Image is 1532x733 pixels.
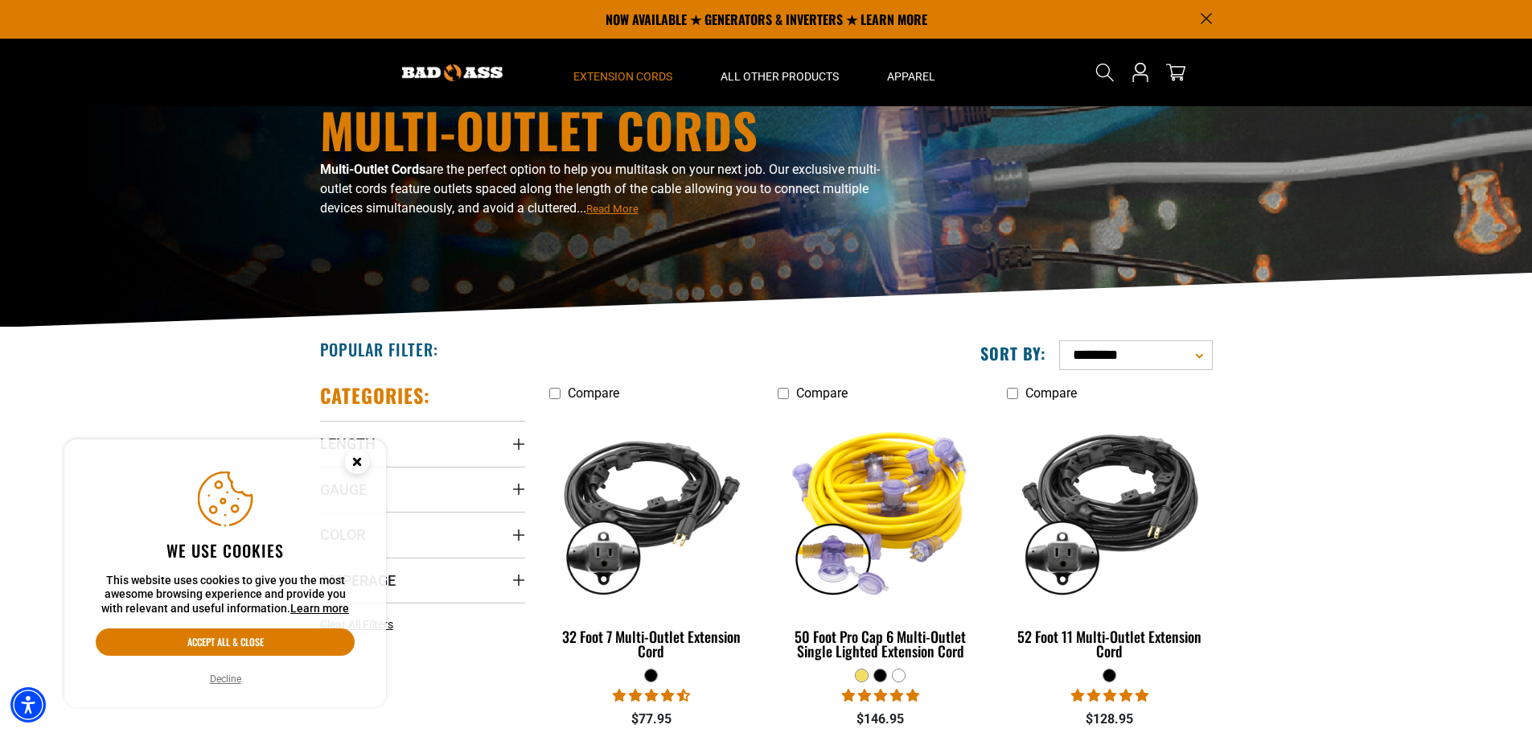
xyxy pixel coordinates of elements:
[779,417,982,602] img: yellow
[320,512,525,557] summary: Color
[205,671,246,687] button: Decline
[568,385,619,401] span: Compare
[320,383,431,408] h2: Categories:
[1071,688,1148,703] span: 4.95 stars
[320,162,425,177] b: Multi-Outlet Cords
[96,628,355,656] button: Accept all & close
[320,339,438,360] h2: Popular Filter:
[320,434,376,453] span: Length
[320,162,880,216] span: are the perfect option to help you multitask on your next job. Our exclusive multi-outlet cords f...
[549,710,754,729] div: $77.95
[549,409,754,668] a: black 32 Foot 7 Multi-Outlet Extension Cord
[1163,63,1189,82] a: cart
[863,39,959,106] summary: Apparel
[549,39,696,106] summary: Extension Cords
[402,64,503,81] img: Bad Ass Extension Cords
[549,629,754,658] div: 32 Foot 7 Multi-Outlet Extension Cord
[573,69,672,84] span: Extension Cords
[778,629,983,658] div: 50 Foot Pro Cap 6 Multi-Outlet Single Lighted Extension Cord
[1007,629,1212,658] div: 52 Foot 11 Multi-Outlet Extension Cord
[320,467,525,512] summary: Gauge
[1127,39,1153,106] a: Open this option
[696,39,863,106] summary: All Other Products
[796,385,848,401] span: Compare
[778,409,983,668] a: yellow 50 Foot Pro Cap 6 Multi-Outlet Single Lighted Extension Cord
[290,602,349,615] a: This website uses cookies to give you the most awesome browsing experience and provide you with r...
[721,69,839,84] span: All Other Products
[96,540,355,561] h2: We use cookies
[328,439,386,489] button: Close this option
[586,203,639,215] span: Read More
[96,574,355,616] p: This website uses cookies to give you the most awesome browsing experience and provide you with r...
[980,343,1046,364] label: Sort by:
[320,105,907,154] h1: Multi-Outlet Cords
[550,417,753,602] img: black
[1008,417,1211,602] img: black
[64,439,386,708] aside: Cookie Consent
[10,687,46,723] div: Accessibility Menu
[1007,710,1212,729] div: $128.95
[842,688,919,703] span: 4.80 stars
[778,710,983,729] div: $146.95
[613,688,690,703] span: 4.74 stars
[887,69,935,84] span: Apparel
[1092,60,1118,85] summary: Search
[1025,385,1077,401] span: Compare
[320,421,525,466] summary: Length
[320,558,525,603] summary: Amperage
[1007,409,1212,668] a: black 52 Foot 11 Multi-Outlet Extension Cord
